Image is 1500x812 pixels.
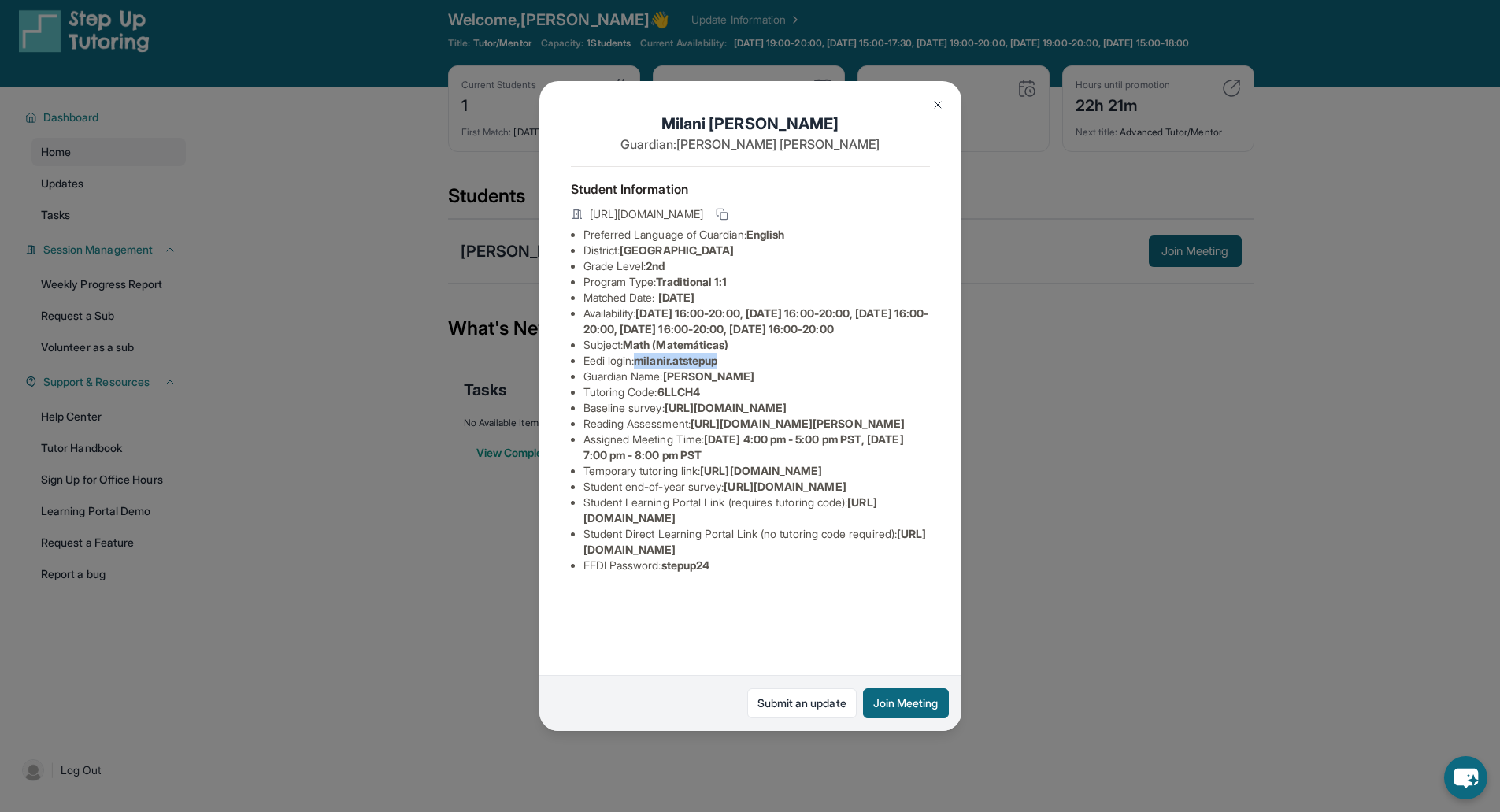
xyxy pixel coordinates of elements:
li: Guardian Name : [583,369,930,384]
span: [URL][DOMAIN_NAME][PERSON_NAME] [691,417,905,430]
li: Program Type: [583,274,930,290]
span: [URL][DOMAIN_NAME] [665,401,787,414]
a: Submit an update [747,688,857,718]
img: Close Icon [931,98,944,111]
li: Student Direct Learning Portal Link (no tutoring code required) : [583,526,930,558]
li: Preferred Language of Guardian: [583,227,930,243]
li: Student Learning Portal Link (requires tutoring code) : [583,495,930,526]
h4: Student Information [571,180,930,198]
span: 2nd [646,259,665,273]
span: [DATE] 4:00 pm - 5:00 pm PST, [DATE] 7:00 pm - 8:00 pm PST [583,432,904,462]
span: stepup24 [661,558,710,572]
li: Tutoring Code : [583,384,930,400]
button: chat-button [1444,756,1487,799]
li: Matched Date: [583,290,930,306]
p: Guardian: [PERSON_NAME] [PERSON_NAME] [571,135,930,154]
span: [GEOGRAPHIC_DATA] [620,243,734,257]
li: District: [583,243,930,258]
li: Baseline survey : [583,400,930,416]
span: [DATE] 16:00-20:00, [DATE] 16:00-20:00, [DATE] 16:00-20:00, [DATE] 16:00-20:00, [DATE] 16:00-20:00 [583,306,929,336]
li: Eedi login : [583,353,930,369]
span: English [746,228,785,241]
span: [PERSON_NAME] [663,369,755,383]
button: Join Meeting [863,688,949,718]
li: Availability: [583,306,930,337]
li: Assigned Meeting Time : [583,432,930,463]
span: Math (Matemáticas) [623,338,728,351]
li: Grade Level: [583,258,930,274]
span: 6LLCH4 [657,385,700,399]
li: EEDI Password : [583,558,930,573]
span: milanir.atstepup [634,354,717,367]
li: Temporary tutoring link : [583,463,930,479]
span: Traditional 1:1 [656,275,727,288]
span: [URL][DOMAIN_NAME] [590,206,703,222]
h1: Milani [PERSON_NAME] [571,113,930,135]
span: [URL][DOMAIN_NAME] [700,464,822,477]
span: [DATE] [658,291,694,304]
li: Student end-of-year survey : [583,479,930,495]
li: Subject : [583,337,930,353]
button: Copy link [713,205,731,224]
span: [URL][DOMAIN_NAME] [724,480,846,493]
li: Reading Assessment : [583,416,930,432]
